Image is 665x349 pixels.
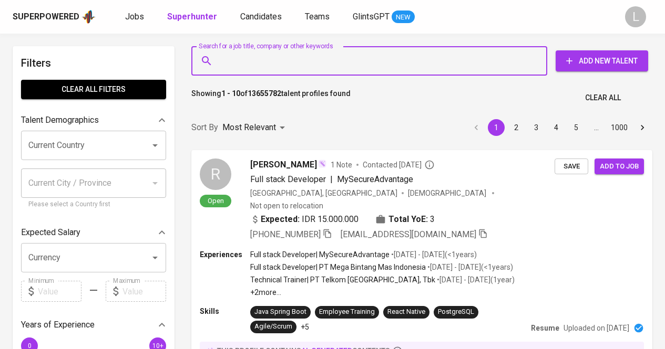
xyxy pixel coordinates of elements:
span: | [330,173,333,186]
span: 1 Note [331,160,352,170]
div: … [588,122,605,133]
span: Save [560,161,583,173]
div: Employee Training [319,307,375,317]
div: Years of Experience [21,314,166,335]
div: IDR 15.000.000 [250,213,359,226]
div: R [200,158,231,190]
img: app logo [81,9,96,25]
div: Agile/Scrum [254,322,292,332]
p: +5 [301,322,309,332]
button: Open [148,138,162,153]
span: GlintsGPT [353,12,390,22]
div: Expected Salary [21,222,166,243]
p: • [DATE] - [DATE] ( <1 years ) [390,249,477,260]
button: page 1 [488,119,505,136]
a: Candidates [240,10,284,24]
p: • [DATE] - [DATE] ( 1 year ) [435,274,515,285]
span: Add New Talent [564,55,640,68]
button: Add to job [595,158,644,175]
div: PostgreSQL [438,307,474,317]
p: Technical Trainer | PT Telkom [GEOGRAPHIC_DATA], Tbk [250,274,435,285]
span: Teams [305,12,330,22]
button: Go to page 4 [548,119,565,136]
div: Superpowered [13,11,79,23]
span: Add to job [600,161,639,173]
div: React Native [387,307,425,317]
button: Save [555,158,588,175]
div: L [625,6,646,27]
p: Talent Demographics [21,114,99,126]
span: Contacted [DATE] [363,160,435,170]
button: Go to page 1000 [608,119,631,136]
p: Not open to relocation [250,200,323,211]
b: 1 - 10 [221,89,240,98]
a: Superhunter [167,10,219,24]
p: • [DATE] - [DATE] ( <1 years ) [426,262,513,272]
p: Resume [531,323,559,333]
span: Jobs [125,12,144,22]
nav: pagination navigation [466,119,652,136]
p: Most Relevant [222,121,276,134]
input: Value [122,281,166,302]
p: Experiences [200,249,250,260]
a: Jobs [125,10,146,24]
span: Full stack Developer [250,174,326,184]
span: NEW [392,12,415,23]
b: Total YoE: [388,213,428,226]
div: [GEOGRAPHIC_DATA], [GEOGRAPHIC_DATA] [250,188,397,198]
button: Go to page 2 [508,119,525,136]
div: Most Relevant [222,118,289,138]
span: Open [203,196,228,205]
a: Teams [305,10,332,24]
p: Years of Experience [21,319,95,331]
span: Candidates [240,12,282,22]
div: Talent Demographics [21,110,166,131]
p: +2 more ... [250,287,515,298]
p: Full stack Developer | PT Mega Bintang Mas Indonesia [250,262,426,272]
img: magic_wand.svg [318,160,326,168]
span: 3 [430,213,435,226]
p: Sort By [191,121,218,134]
h6: Filters [21,55,166,71]
button: Go to page 3 [528,119,545,136]
span: [PHONE_NUMBER] [250,229,321,239]
svg: By Batam recruiter [424,160,435,170]
button: Go to page 5 [568,119,585,136]
b: Expected: [261,213,300,226]
span: [PERSON_NAME] [250,158,317,171]
b: Superhunter [167,12,217,22]
span: Clear All [585,91,621,104]
p: Showing of talent profiles found [191,88,351,108]
span: [EMAIL_ADDRESS][DOMAIN_NAME] [341,229,476,239]
p: Skills [200,306,250,316]
p: Expected Salary [21,226,80,239]
button: Add New Talent [556,50,648,71]
div: Java Spring Boot [254,307,306,317]
button: Clear All filters [21,80,166,99]
button: Go to next page [634,119,651,136]
span: [DEMOGRAPHIC_DATA] [408,188,488,198]
span: MySecureAdvantage [337,174,413,184]
input: Value [38,281,81,302]
a: Superpoweredapp logo [13,9,96,25]
b: 13655782 [248,89,281,98]
p: Uploaded on [DATE] [564,323,629,333]
button: Clear All [581,88,625,108]
p: Full stack Developer | MySecureAdvantage [250,249,390,260]
button: Open [148,250,162,265]
a: GlintsGPT NEW [353,10,415,24]
span: Clear All filters [29,83,158,96]
p: Please select a Country first [28,199,159,210]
